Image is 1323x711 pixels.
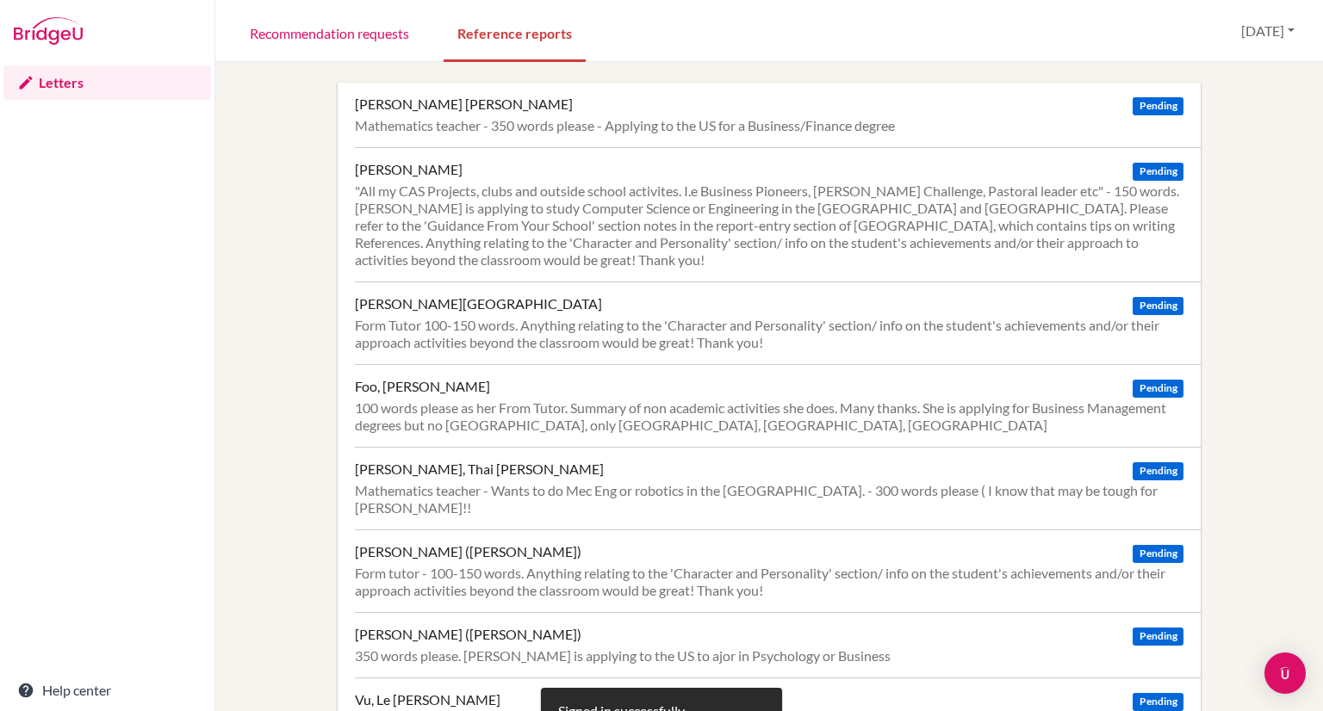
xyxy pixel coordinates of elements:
span: Pending [1133,545,1183,563]
a: Recommendation requests [236,3,423,62]
div: "All my CAS Projects, clubs and outside school activites. I.e Business Pioneers, [PERSON_NAME] Ch... [355,182,1183,269]
div: Mathematics teacher - Wants to do Mec Eng or robotics in the [GEOGRAPHIC_DATA]. - 300 words pleas... [355,482,1183,516]
span: Pending [1133,380,1183,398]
div: [PERSON_NAME], Thai [PERSON_NAME] [355,461,604,478]
div: [PERSON_NAME][GEOGRAPHIC_DATA] [355,295,602,312]
a: Letters [3,65,211,100]
a: Help center [3,673,211,708]
a: [PERSON_NAME] ([PERSON_NAME]) Pending 350 words please. [PERSON_NAME] is applying to the US to aj... [355,612,1201,677]
a: [PERSON_NAME][GEOGRAPHIC_DATA] Pending Form Tutor 100-150 words. Anything relating to the 'Charac... [355,281,1201,364]
div: Form tutor - 100-150 words. Anything relating to the 'Character and Personality' section/ info on... [355,565,1183,599]
span: Pending [1133,297,1183,315]
a: [PERSON_NAME], Thai [PERSON_NAME] Pending Mathematics teacher - Wants to do Mec Eng or robotics i... [355,447,1201,529]
div: [PERSON_NAME] ([PERSON_NAME]) [355,543,581,560]
div: Form Tutor 100-150 words. Anything relating to the 'Character and Personality' section/ info on t... [355,317,1183,351]
span: Pending [1133,163,1183,181]
button: [DATE] [1233,15,1302,47]
div: [PERSON_NAME] [PERSON_NAME] [355,96,573,113]
div: 350 words please. [PERSON_NAME] is applying to the US to ajor in Psychology or Business [355,647,1183,665]
a: [PERSON_NAME] Pending "All my CAS Projects, clubs and outside school activites. I.e Business Pion... [355,147,1201,281]
div: [PERSON_NAME] [355,161,463,178]
div: 100 words please as her From Tutor. Summary of non academic activities she does. Many thanks. She... [355,399,1183,434]
a: [PERSON_NAME] ([PERSON_NAME]) Pending Form tutor - 100-150 words. Anything relating to the 'Chara... [355,529,1201,612]
div: Open Intercom Messenger [1264,652,1306,694]
a: Reference reports [444,3,586,62]
span: Pending [1133,97,1183,115]
div: Foo, [PERSON_NAME] [355,378,490,395]
div: Mathematics teacher - 350 words please - Applying to the US for a Business/Finance degree [355,117,1183,134]
div: [PERSON_NAME] ([PERSON_NAME]) [355,626,581,643]
img: Bridge-U [14,17,83,45]
span: Pending [1133,628,1183,646]
a: Foo, [PERSON_NAME] Pending 100 words please as her From Tutor. Summary of non academic activities... [355,364,1201,447]
span: Pending [1133,462,1183,480]
a: [PERSON_NAME] [PERSON_NAME] Pending Mathematics teacher - 350 words please - Applying to the US f... [355,83,1201,147]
